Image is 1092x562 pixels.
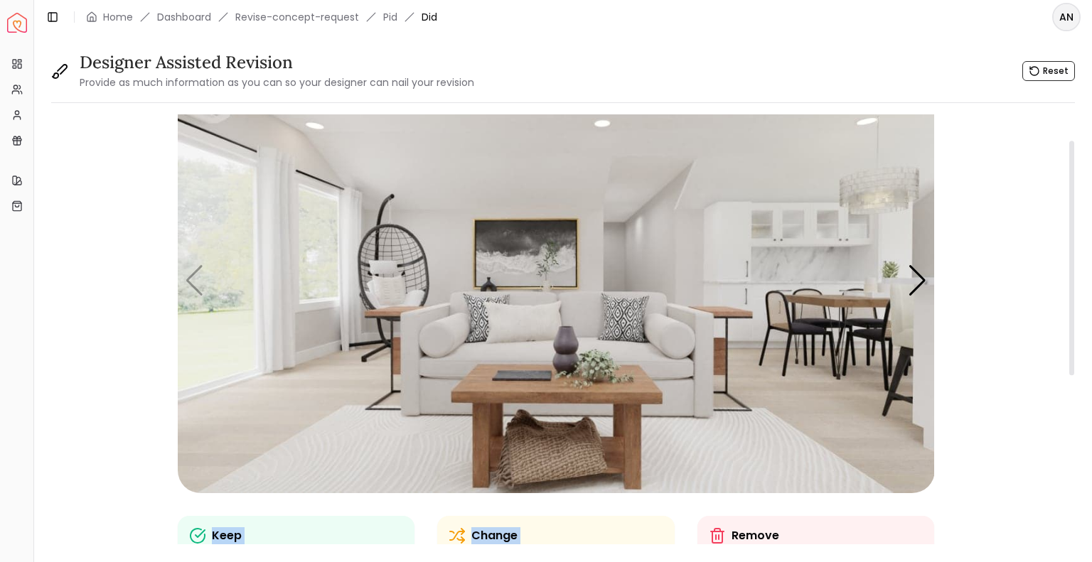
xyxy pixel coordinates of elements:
a: Revise-concept-request [235,10,359,24]
a: Spacejoy [7,13,27,33]
nav: breadcrumb [86,10,437,24]
p: Remove [732,527,779,544]
button: AN [1052,3,1081,31]
p: Change [471,527,518,544]
a: Home [103,10,133,24]
span: Did [422,10,437,24]
a: Pid [383,10,397,24]
div: 1 / 6 [178,67,935,493]
div: Next slide [908,265,927,296]
img: Spacejoy Logo [7,13,27,33]
div: Carousel [178,67,935,493]
a: Dashboard [157,10,211,24]
span: AN [1054,4,1079,30]
h3: Designer Assisted Revision [80,51,474,74]
p: Keep [212,527,242,544]
small: Provide as much information as you can so your designer can nail your revision [80,75,474,90]
img: 689fa0767d489a001329fb67 [178,67,935,493]
button: Reset [1022,61,1075,81]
